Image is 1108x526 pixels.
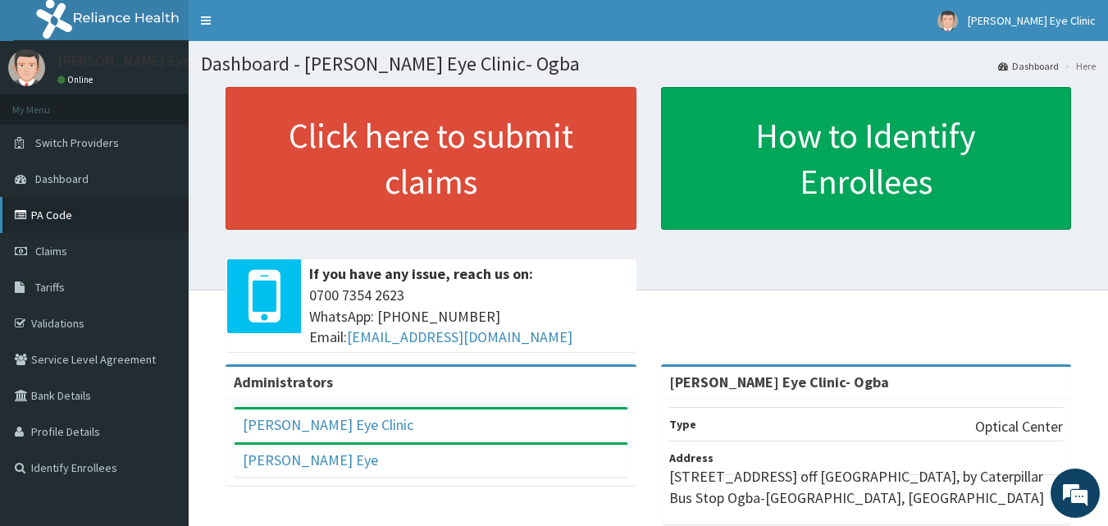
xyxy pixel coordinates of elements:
[35,135,119,150] span: Switch Providers
[35,244,67,258] span: Claims
[57,53,191,68] p: [PERSON_NAME] Eye
[669,373,889,391] strong: [PERSON_NAME] Eye Clinic- Ogba
[975,416,1063,437] p: Optical Center
[1060,59,1096,73] li: Here
[35,172,89,186] span: Dashboard
[669,417,696,432] b: Type
[8,49,45,86] img: User Image
[309,285,628,348] span: 0700 7354 2623 WhatsApp: [PHONE_NUMBER] Email:
[234,373,333,391] b: Administrators
[226,87,636,230] a: Click here to submit claims
[669,451,714,465] b: Address
[243,415,413,434] a: [PERSON_NAME] Eye Clinic
[937,11,958,31] img: User Image
[347,327,572,346] a: [EMAIL_ADDRESS][DOMAIN_NAME]
[998,59,1059,73] a: Dashboard
[309,264,533,283] b: If you have any issue, reach us on:
[968,13,1096,28] span: [PERSON_NAME] Eye Clinic
[661,87,1072,230] a: How to Identify Enrollees
[669,466,1064,508] p: [STREET_ADDRESS] off [GEOGRAPHIC_DATA], by Caterpillar Bus Stop Ogba-[GEOGRAPHIC_DATA], [GEOGRAPH...
[201,53,1096,75] h1: Dashboard - [PERSON_NAME] Eye Clinic- Ogba
[35,280,65,295] span: Tariffs
[243,451,378,469] a: [PERSON_NAME] Eye
[57,74,97,85] a: Online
